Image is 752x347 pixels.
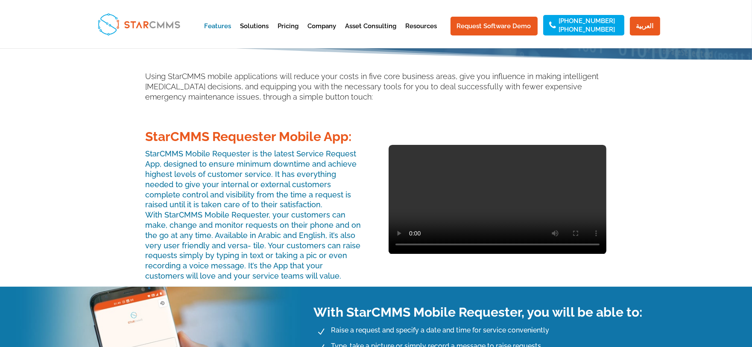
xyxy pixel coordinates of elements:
h3: StarCMMS Requester Mobile App: [146,130,363,147]
a: Features [205,23,231,44]
p: Using StarCMMS mobile applications will reduce your costs in five core business areas, give you i... [146,71,607,102]
a: Company [308,23,336,44]
a: [PHONE_NUMBER] [559,18,615,24]
a: Solutions [240,23,269,44]
p: StarCMMS Mobile Requester is the latest Service Request App, designed to ensure minimum downtime ... [146,149,363,281]
a: العربية [630,17,660,35]
a: Asset Consulting [345,23,397,44]
a: [PHONE_NUMBER] [559,26,615,32]
iframe: Chat Widget [610,255,752,347]
img: StarCMMS [94,9,184,39]
a: Pricing [278,23,299,44]
span: Raise a request and specify a date and time for service conveniently [328,324,549,336]
h3: With StarCMMS Mobile Requester, you will be able to: [313,306,726,323]
a: Request Software Demo [451,17,538,35]
a: Resources [406,23,437,44]
span: N [313,324,328,339]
